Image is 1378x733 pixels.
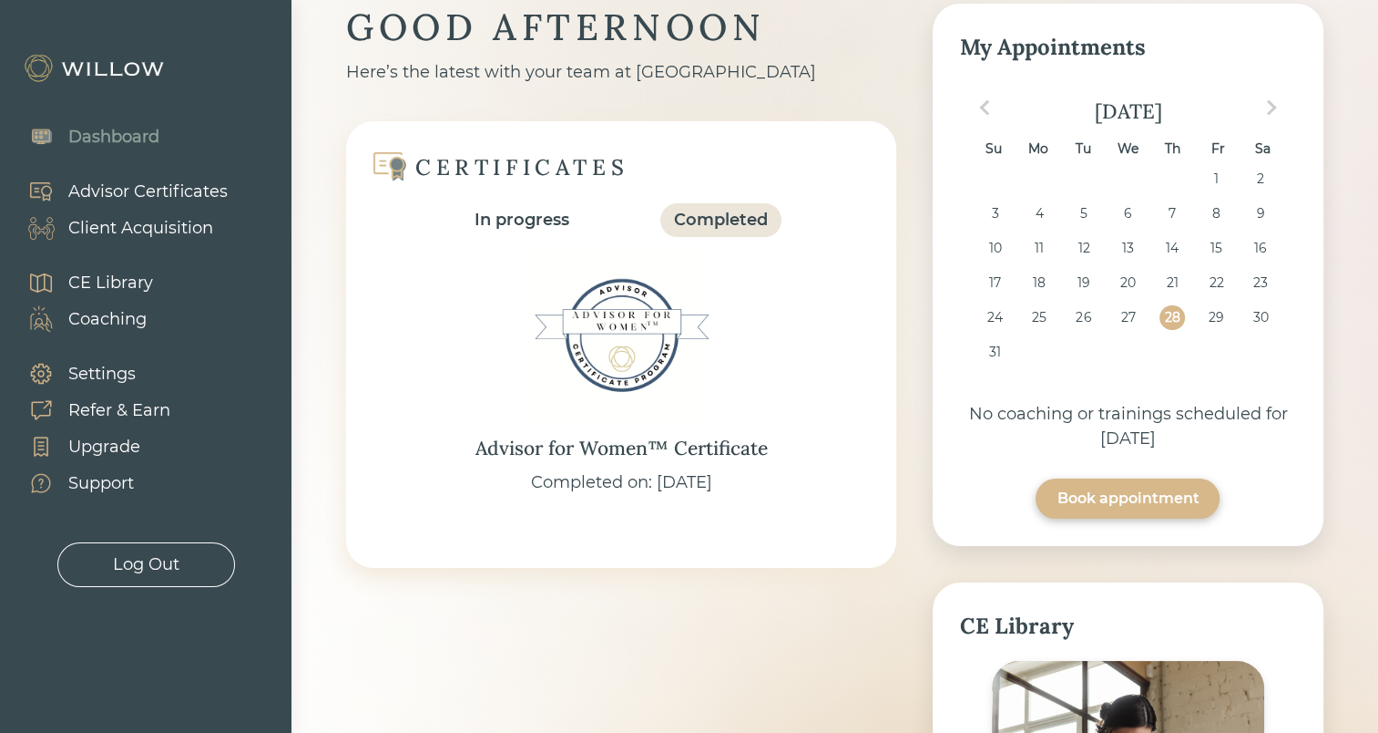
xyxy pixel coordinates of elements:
[983,340,1007,365] div: Choose Sunday, August 31st, 2025
[68,180,228,204] div: Advisor Certificates
[1159,271,1184,295] div: Choose Thursday, August 21st, 2025
[9,356,170,392] a: Settings
[970,93,999,122] button: Previous Month
[1249,201,1273,226] div: Choose Saturday, August 9th, 2025
[23,54,168,83] img: Willow
[1116,201,1140,226] div: Choose Wednesday, August 6th, 2025
[1159,305,1184,330] div: Choose Thursday, August 28th, 2025
[9,119,159,155] a: Dashboard
[1204,236,1229,261] div: Choose Friday, August 15th, 2025
[1159,236,1184,261] div: Choose Thursday, August 14th, 2025
[68,271,153,295] div: CE Library
[68,125,159,150] div: Dashboard
[1071,236,1096,261] div: Choose Tuesday, August 12th, 2025
[1116,305,1140,330] div: Choose Wednesday, August 27th, 2025
[960,31,1296,64] div: My Appointments
[1249,305,1273,330] div: Choose Saturday, August 30th, 2025
[1071,271,1096,295] div: Choose Tuesday, August 19th, 2025
[1257,93,1286,122] button: Next Month
[475,434,768,463] div: Advisor for Women™ Certificate
[1027,305,1052,330] div: Choose Monday, August 25th, 2025
[1116,236,1140,261] div: Choose Wednesday, August 13th, 2025
[9,264,153,301] a: CE Library
[983,305,1007,330] div: Choose Sunday, August 24th, 2025
[1204,167,1229,191] div: Choose Friday, August 1st, 2025
[1160,137,1185,161] div: Th
[1204,271,1229,295] div: Choose Friday, August 22nd, 2025
[1027,271,1052,295] div: Choose Monday, August 18th, 2025
[9,301,153,337] a: Coaching
[415,153,628,181] div: CERTIFICATES
[1204,201,1229,226] div: Choose Friday, August 8th, 2025
[981,137,1005,161] div: Su
[1027,236,1052,261] div: Choose Monday, August 11th, 2025
[68,362,136,387] div: Settings
[1116,271,1140,295] div: Choose Wednesday, August 20th, 2025
[9,428,170,465] a: Upgrade
[1249,271,1273,295] div: Choose Saturday, August 23rd, 2025
[1116,137,1140,161] div: We
[983,271,1007,295] div: Choose Sunday, August 17th, 2025
[68,471,134,496] div: Support
[1250,137,1275,161] div: Sa
[1027,201,1052,226] div: Choose Monday, August 4th, 2025
[530,244,712,427] img: Advisor for Women™ Certificate Badge
[983,201,1007,226] div: Choose Sunday, August 3rd, 2025
[1249,167,1273,191] div: Choose Saturday, August 2nd, 2025
[1056,488,1199,510] div: Book appointment
[346,4,896,51] div: GOOD AFTERNOON
[9,173,228,210] a: Advisor Certificates
[68,435,140,459] div: Upgrade
[1205,137,1230,161] div: Fr
[68,307,147,332] div: Coaching
[475,208,569,232] div: In progress
[1204,305,1229,330] div: Choose Friday, August 29th, 2025
[68,216,213,241] div: Client Acquisition
[9,210,228,246] a: Client Acquisition
[960,402,1296,451] div: No coaching or trainings scheduled for [DATE]
[965,167,1290,374] div: month 2025-08
[113,552,179,577] div: Log Out
[531,470,712,495] div: Completed on: [DATE]
[68,398,170,423] div: Refer & Earn
[1071,305,1096,330] div: Choose Tuesday, August 26th, 2025
[960,610,1296,643] div: CE Library
[1071,201,1096,226] div: Choose Tuesday, August 5th, 2025
[9,392,170,428] a: Refer & Earn
[674,208,768,232] div: Completed
[1249,236,1273,261] div: Choose Saturday, August 16th, 2025
[346,60,896,85] div: Here’s the latest with your team at [GEOGRAPHIC_DATA]
[1071,137,1096,161] div: Tu
[983,236,1007,261] div: Choose Sunday, August 10th, 2025
[960,98,1296,124] div: [DATE]
[1159,201,1184,226] div: Choose Thursday, August 7th, 2025
[1026,137,1050,161] div: Mo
